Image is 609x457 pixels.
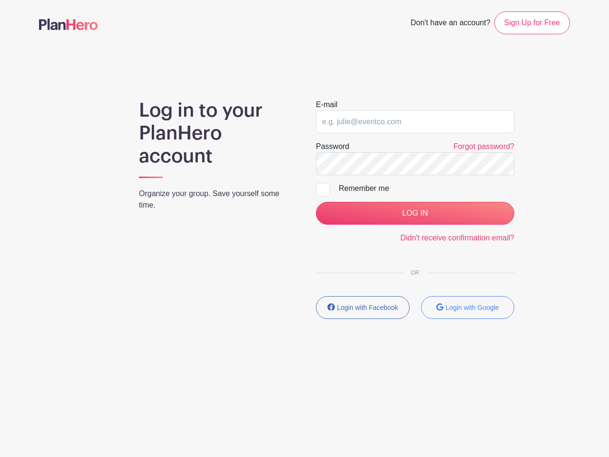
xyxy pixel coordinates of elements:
label: E-mail [316,99,337,110]
div: Remember me [339,183,514,194]
button: Login with Google [421,296,515,319]
small: Login with Facebook [337,304,398,311]
a: Didn't receive confirmation email? [400,234,514,242]
span: Don't have an account? [411,13,491,34]
span: OR [403,269,427,276]
small: Login with Google [446,304,499,311]
label: Password [316,141,349,152]
h1: Log in to your PlanHero account [139,99,293,168]
a: Forgot password? [453,142,514,150]
a: Sign Up for Free [494,11,570,34]
img: logo-507f7623f17ff9eddc593b1ce0a138ce2505c220e1c5a4e2b4648c50719b7d32.svg [39,19,98,30]
button: Login with Facebook [316,296,410,319]
p: Organize your group. Save yourself some time. [139,188,293,211]
input: e.g. julie@eventco.com [316,110,514,133]
input: LOG IN [316,202,514,225]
